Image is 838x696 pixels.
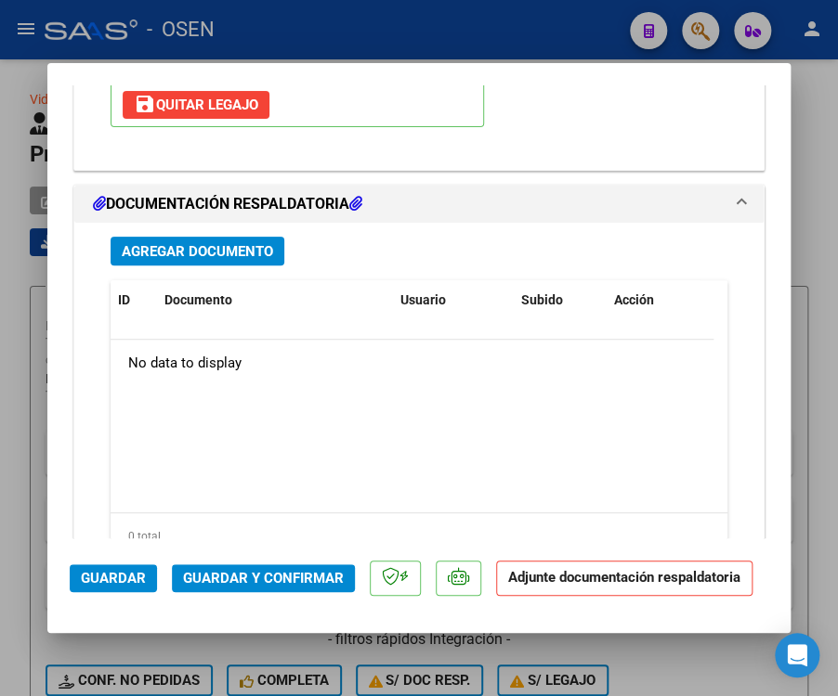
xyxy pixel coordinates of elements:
h1: DOCUMENTACIÓN RESPALDATORIA [93,193,362,215]
button: Guardar y Confirmar [172,564,355,592]
span: Quitar Legajo [134,97,258,113]
datatable-header-cell: Usuario [393,280,514,320]
button: Quitar Legajo [123,91,269,119]
span: Acción [614,292,654,307]
span: Documento [164,292,232,307]
span: ID [118,292,130,307]
mat-expansion-panel-header: DOCUMENTACIÓN RESPALDATORIA [74,186,764,223]
div: Open Intercom Messenger [775,633,819,677]
datatable-header-cell: Subido [514,280,607,320]
span: Usuario [400,292,446,307]
strong: Adjunte documentación respaldatoria [508,569,740,586]
span: Guardar y Confirmar [183,570,344,586]
span: Guardar [81,570,146,586]
datatable-header-cell: ID [111,280,157,320]
span: Agregar Documento [122,243,273,260]
mat-icon: save [134,93,156,115]
div: No data to display [111,340,714,386]
button: Guardar [70,564,157,592]
div: DOCUMENTACIÓN RESPALDATORIA [74,223,764,632]
datatable-header-cell: Acción [607,280,700,320]
span: Subido [521,292,563,307]
datatable-header-cell: Documento [157,280,393,320]
div: 0 total [111,513,727,560]
button: Agregar Documento [111,237,284,265]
